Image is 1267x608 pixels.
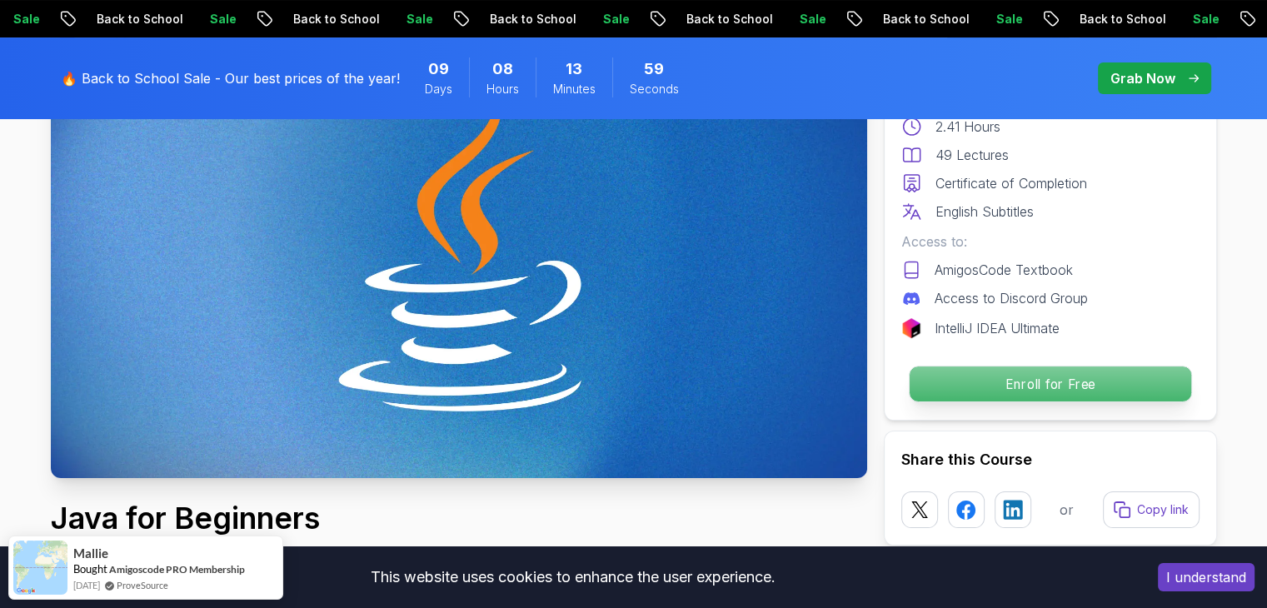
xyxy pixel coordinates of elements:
[486,81,519,97] span: Hours
[1110,68,1175,88] p: Grab Now
[630,81,679,97] span: Seconds
[935,202,1034,222] p: English Subtitles
[589,11,642,27] p: Sale
[786,11,839,27] p: Sale
[566,57,582,81] span: 13 Minutes
[1060,500,1074,520] p: or
[982,11,1035,27] p: Sale
[61,68,400,88] p: 🔥 Back to School Sale - Our best prices of the year!
[51,501,604,535] h1: Java for Beginners
[935,145,1009,165] p: 49 Lectures
[1065,11,1179,27] p: Back to School
[425,81,452,97] span: Days
[935,117,1000,137] p: 2.41 Hours
[51,541,604,561] p: Beginner-friendly Java course for essential programming skills and application development
[1158,563,1255,591] button: Accept cookies
[109,563,245,576] a: Amigoscode PRO Membership
[1179,11,1232,27] p: Sale
[901,232,1200,252] p: Access to:
[492,57,513,81] span: 8 Hours
[82,11,196,27] p: Back to School
[935,260,1073,280] p: AmigosCode Textbook
[12,559,1133,596] div: This website uses cookies to enhance the user experience.
[51,19,867,478] img: java-for-beginners_thumbnail
[73,562,107,576] span: Bought
[117,578,168,592] a: ProveSource
[476,11,589,27] p: Back to School
[672,11,786,27] p: Back to School
[935,318,1060,338] p: IntelliJ IDEA Ultimate
[901,448,1200,471] h2: Share this Course
[901,318,921,338] img: jetbrains logo
[644,57,664,81] span: 59 Seconds
[935,288,1088,308] p: Access to Discord Group
[428,57,449,81] span: 9 Days
[935,173,1087,193] p: Certificate of Completion
[279,11,392,27] p: Back to School
[73,578,100,592] span: [DATE]
[392,11,446,27] p: Sale
[909,366,1190,401] p: Enroll for Free
[1103,491,1200,528] button: Copy link
[1137,501,1189,518] p: Copy link
[196,11,249,27] p: Sale
[553,81,596,97] span: Minutes
[13,541,67,595] img: provesource social proof notification image
[73,546,108,561] span: Mallie
[908,366,1191,402] button: Enroll for Free
[869,11,982,27] p: Back to School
